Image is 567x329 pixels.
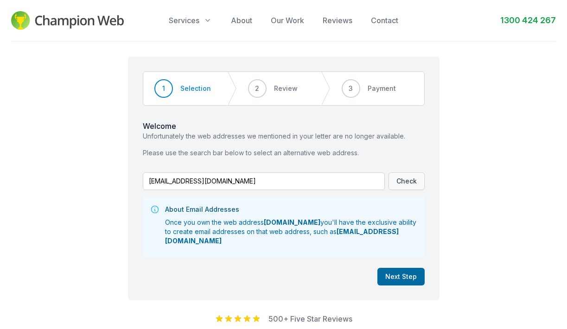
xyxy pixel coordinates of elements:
p: Please use the search bar below to select an alternative web address. [143,148,425,158]
input: example.com.au [143,172,385,190]
span: Selection [180,84,211,93]
strong: [DOMAIN_NAME] [264,218,320,226]
nav: Progress [143,71,425,106]
span: Services [169,15,199,26]
button: Services [169,15,212,26]
span: 3 [349,84,353,93]
span: 2 [255,84,259,93]
a: 1300 424 267 [500,14,556,27]
button: Check [389,172,425,190]
p: Unfortunately the web addresses we mentioned in your letter are no longer available. [143,132,425,141]
span: Review [274,84,298,93]
span: Welcome [143,120,425,132]
button: Next Step [377,268,425,285]
a: 500+ Five Star Reviews [268,314,352,323]
a: Contact [371,15,398,26]
span: Payment [368,84,396,93]
p: Once you own the web address you'll have the exclusive ability to create email addresses on that ... [165,218,417,246]
a: Reviews [323,15,352,26]
a: Our Work [271,15,304,26]
h3: About Email Addresses [165,205,417,214]
span: 1 [162,84,165,93]
a: About [231,15,252,26]
img: Champion Web [11,11,124,30]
